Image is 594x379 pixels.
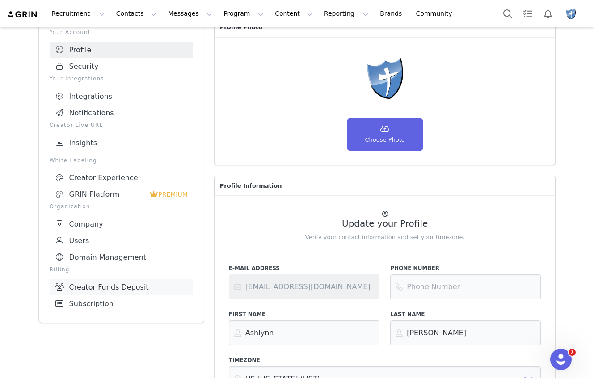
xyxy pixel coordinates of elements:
[50,216,193,232] a: Company
[50,88,193,105] a: Integrations
[390,310,541,318] label: Last Name
[411,4,462,24] a: Community
[569,349,576,356] span: 7
[390,274,541,299] input: Phone Number
[111,4,162,24] button: Contacts
[50,135,193,151] a: Insights
[319,4,374,24] button: Reporting
[564,7,578,21] img: cd435f21-e650-4281-8153-1769e5d4cd80.png
[270,4,318,24] button: Content
[55,190,150,199] div: GRIN Platform
[50,42,193,58] a: Profile
[229,310,379,318] label: First Name
[163,4,218,24] button: Messages
[375,4,410,24] a: Brands
[50,279,193,295] a: Creator Funds Deposit
[558,7,587,21] button: Profile
[50,249,193,265] a: Domain Management
[390,320,541,345] input: Last Name
[50,75,193,83] p: Your Integrations
[50,28,193,36] p: Your Account
[50,58,193,75] a: Security
[229,274,379,299] input: Contact support or your account administrator to change your email address
[538,4,558,24] button: Notifications
[50,232,193,249] a: Users
[158,191,188,198] span: PREMIUM
[229,264,379,272] label: E-Mail Address
[390,264,541,272] label: Phone Number
[7,10,38,19] img: grin logo
[50,295,193,312] a: Subscription
[498,4,518,24] button: Search
[50,105,193,121] a: Notifications
[550,349,572,370] iframe: Intercom live chat
[518,4,538,24] a: Tasks
[46,4,110,24] button: Recruitment
[50,186,193,202] a: GRIN Platform PREMIUM
[229,219,541,229] h2: Update your Profile
[358,51,412,105] img: Your picture
[55,173,188,182] div: Creator Experience
[229,356,541,364] label: Timezone
[220,181,282,190] span: Profile Information
[50,170,193,186] a: Creator Experience
[50,202,193,211] p: Organization
[229,320,379,345] input: First Name
[365,135,405,144] span: Choose Photo
[50,156,193,164] p: White Labeling
[50,121,193,129] p: Creator Live URL
[218,4,269,24] button: Program
[229,233,541,242] p: Verify your contact information and set your timezone.
[50,265,193,274] p: Billing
